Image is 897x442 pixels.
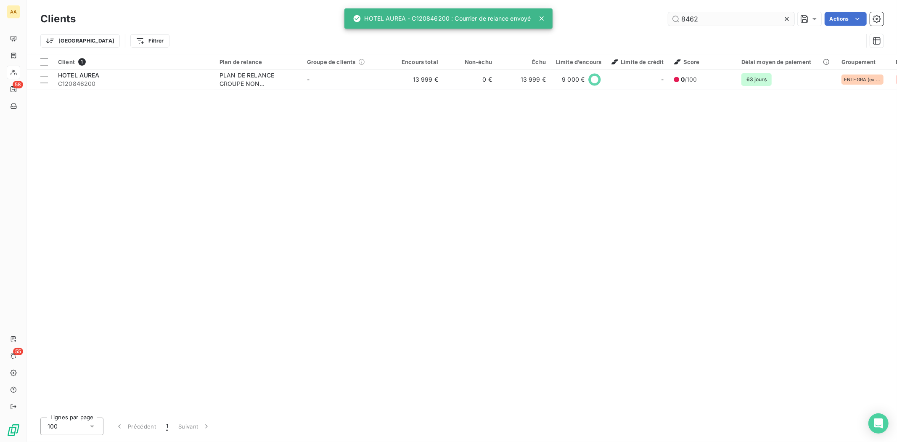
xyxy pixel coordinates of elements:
img: Logo LeanPay [7,423,20,437]
span: 55 [13,348,23,355]
span: /100 [681,75,697,84]
button: Suivant [173,418,216,435]
div: Délai moyen de paiement [741,59,831,65]
span: 63 jours [741,73,772,86]
button: Filtrer [130,34,169,48]
div: PLAN DE RELANCE GROUPE NON AUTOMATIQUE [220,71,297,88]
button: Actions [825,12,867,26]
h3: Clients [40,11,76,27]
div: Échu [502,59,546,65]
span: - [307,76,310,83]
span: 0 [681,76,685,83]
div: Non-échu [448,59,492,65]
span: Score [674,59,700,65]
td: 13 999 € [497,69,551,90]
span: HOTEL AUREA [58,72,100,79]
span: 58 [13,81,23,88]
div: AA [7,5,20,19]
span: Limite de crédit [611,59,664,65]
button: [GEOGRAPHIC_DATA] [40,34,120,48]
div: Encours total [394,59,438,65]
div: HOTEL AUREA - C120846200 : Courrier de relance envoyé [353,11,531,26]
button: 1 [161,418,173,435]
button: Précédent [110,418,161,435]
span: ENTEGRA (ex CHR HA) [844,77,881,82]
div: Plan de relance [220,59,297,65]
div: Groupement [841,59,886,65]
span: 100 [48,422,58,431]
span: - [662,75,664,84]
input: Rechercher [668,12,794,26]
span: 1 [78,58,86,66]
div: Limite d’encours [556,59,601,65]
span: Client [58,59,75,65]
td: 13 999 € [389,69,443,90]
td: 0 € [443,69,497,90]
div: Open Intercom Messenger [868,413,889,434]
span: C120846200 [58,80,209,88]
span: 9 000 € [562,75,585,84]
span: Groupe de clients [307,59,356,65]
span: 1 [166,422,168,431]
